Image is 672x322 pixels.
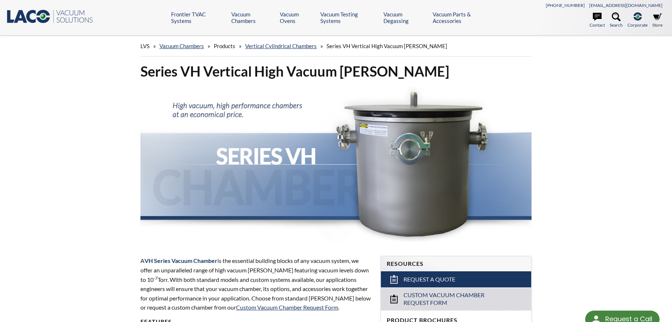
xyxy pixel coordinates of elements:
[144,257,217,264] strong: VH Series Vacuum Chamber
[652,12,663,28] a: Store
[381,271,531,287] a: Request a Quote
[433,11,499,24] a: Vacuum Parts & Accessories
[159,43,204,49] a: Vacuum Chambers
[320,11,378,24] a: Vacuum Testing Systems
[236,304,338,311] a: Custom Vacuum Chamber Request Form
[403,276,455,283] span: Request a Quote
[214,43,235,49] span: Products
[383,11,428,24] a: Vacuum Degassing
[140,62,532,80] h1: Series VH Vertical High Vacuum [PERSON_NAME]
[590,12,605,28] a: Contact
[381,287,531,310] a: Custom Vacuum Chamber Request Form
[245,43,317,49] a: Vertical Cylindrical Chambers
[546,3,585,8] a: [PHONE_NUMBER]
[140,256,371,312] p: A is the essential building blocks of any vacuum system, we offer an unparalleled range of high v...
[171,11,226,24] a: Frontier TVAC Systems
[140,86,532,243] img: Series VH Chambers header
[403,291,510,307] span: Custom Vacuum Chamber Request Form
[589,3,663,8] a: [EMAIL_ADDRESS][DOMAIN_NAME]
[140,43,150,49] span: LVS
[231,11,275,24] a: Vacuum Chambers
[327,43,447,49] span: Series VH Vertical High Vacuum [PERSON_NAME]
[280,11,314,24] a: Vacuum Ovens
[627,22,648,28] span: Corporate
[154,275,158,281] sup: -7
[610,12,623,28] a: Search
[387,260,525,268] h4: Resources
[140,36,532,57] div: » » » »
